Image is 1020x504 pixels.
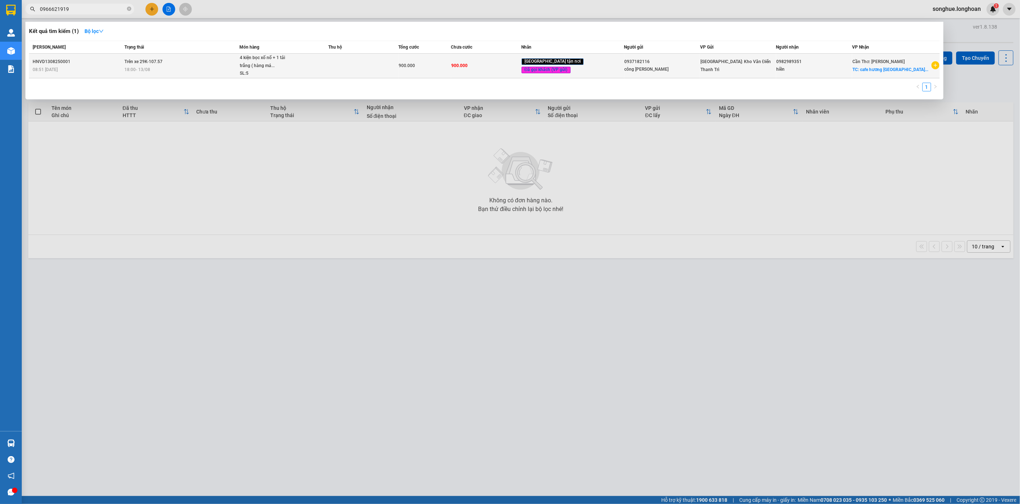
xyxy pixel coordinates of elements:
[923,83,931,91] a: 1
[931,83,940,91] button: right
[931,83,940,91] li: Next Page
[452,63,468,68] span: 900.000
[931,61,939,69] span: plus-circle
[776,45,799,50] span: Người nhận
[914,83,922,91] button: left
[922,83,931,91] li: 1
[8,472,15,479] span: notification
[239,45,259,50] span: Món hàng
[624,45,643,50] span: Người gửi
[625,58,700,66] div: 0937182116
[914,83,922,91] li: Previous Page
[7,439,15,447] img: warehouse-icon
[852,45,869,50] span: VP Nhận
[124,59,163,64] span: Trên xe 29K-107.57
[7,65,15,73] img: solution-icon
[85,28,104,34] strong: Bộ lọc
[79,25,110,37] button: Bộ lọcdown
[700,45,713,50] span: VP Gửi
[625,66,700,73] div: công [PERSON_NAME]
[777,66,852,73] div: hiền
[328,45,342,50] span: Thu hộ
[398,45,419,50] span: Tổng cước
[124,67,150,72] span: 18:00 - 13/08
[916,84,920,89] span: left
[522,67,571,73] span: Đã gọi khách (VP gửi)
[852,67,928,72] span: TC: cafe hương [GEOGRAPHIC_DATA]...
[127,7,131,11] span: close-circle
[8,456,15,463] span: question-circle
[700,59,771,72] span: [GEOGRAPHIC_DATA]: Kho Văn Điển Thanh Trì
[33,45,66,50] span: [PERSON_NAME]
[522,58,584,65] span: [GEOGRAPHIC_DATA] tận nơi
[451,45,473,50] span: Chưa cước
[127,6,131,13] span: close-circle
[29,28,79,35] h3: Kết quả tìm kiếm ( 1 )
[7,47,15,55] img: warehouse-icon
[933,84,938,89] span: right
[99,29,104,34] span: down
[240,70,294,78] div: SL: 5
[33,58,122,66] div: HNVD1308250001
[30,7,35,12] span: search
[852,59,905,64] span: Cần Thơ: [PERSON_NAME]
[8,489,15,496] span: message
[240,54,294,70] div: 4 kiện bọc xố nổ + 1 tải trắng ( hàng má...
[777,58,852,66] div: 0982989351
[6,5,16,16] img: logo-vxr
[521,45,531,50] span: Nhãn
[399,63,415,68] span: 900.000
[7,29,15,37] img: warehouse-icon
[40,5,126,13] input: Tìm tên, số ĐT hoặc mã đơn
[124,45,144,50] span: Trạng thái
[33,67,58,72] span: 08:51 [DATE]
